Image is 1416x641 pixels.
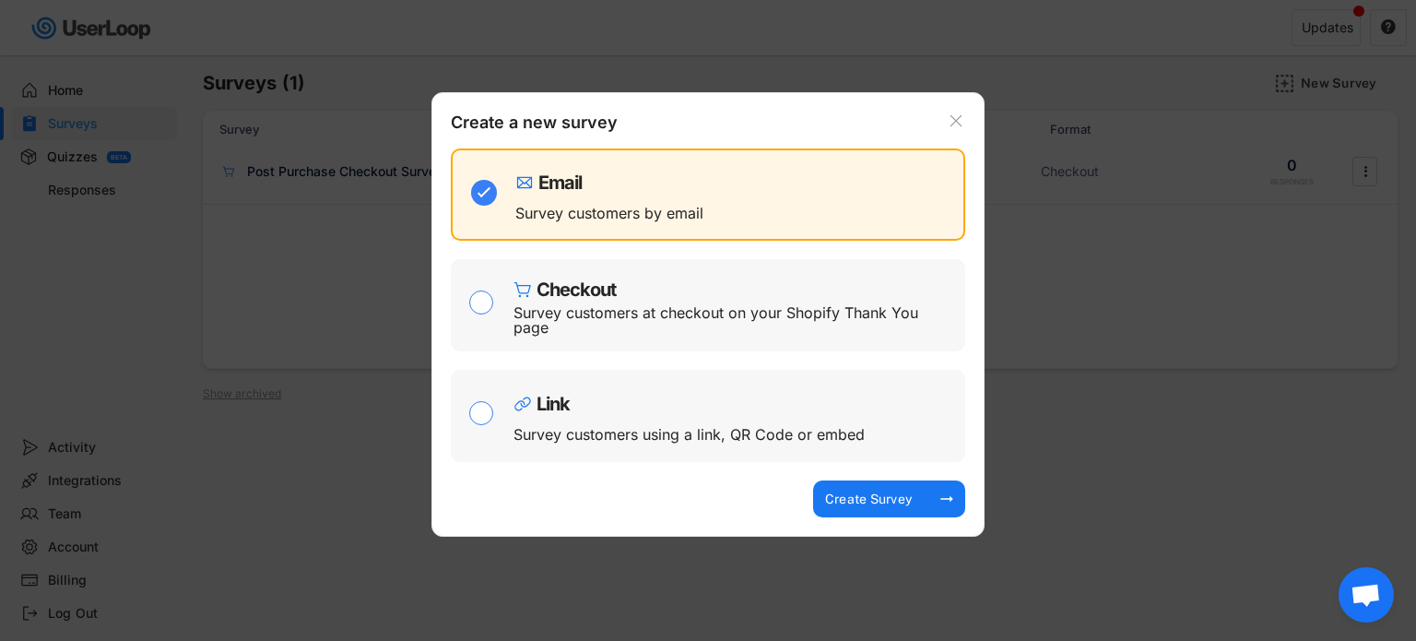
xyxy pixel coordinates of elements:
div: Create a new survey [451,112,635,139]
div: Checkout [537,280,616,299]
div: Email [538,173,582,192]
div: Link [537,395,570,413]
div: Survey customers at checkout on your Shopify Thank You page [513,305,951,335]
div: Open chat [1339,567,1394,623]
button: arrow_right_alt [938,490,956,508]
div: Survey customers by email [515,206,703,220]
div: Create Survey [822,491,914,507]
div: Survey customers using a link, QR Code or embed [513,427,865,442]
